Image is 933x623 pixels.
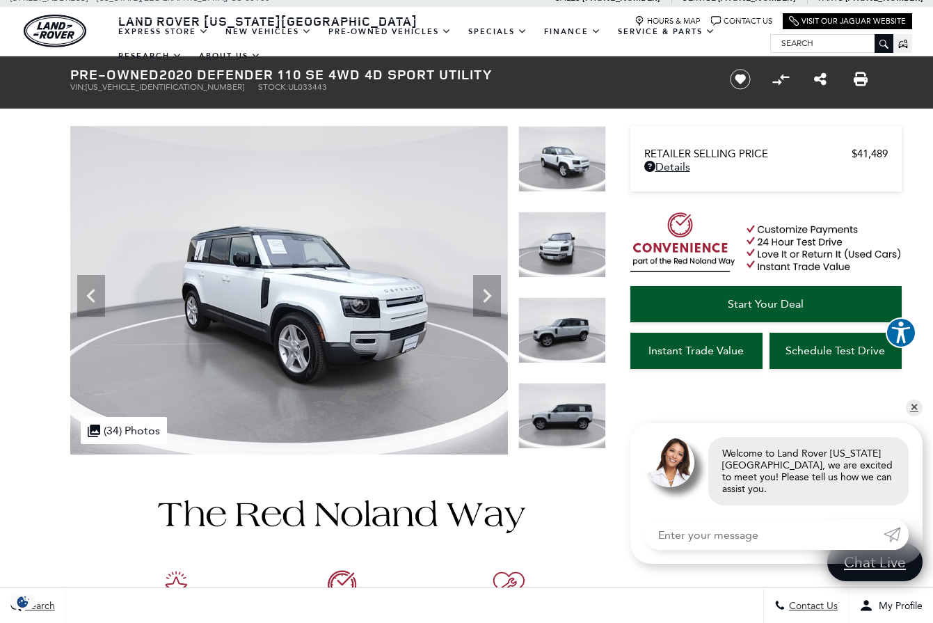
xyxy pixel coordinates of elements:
[770,69,791,90] button: Compare Vehicle
[786,600,838,612] span: Contact Us
[460,19,536,44] a: Specials
[518,297,606,363] img: Used 2020 Fuji White Land Rover SE image 4
[70,65,159,84] strong: Pre-Owned
[644,148,888,160] a: Retailer Selling Price $41,489
[518,212,606,278] img: Used 2020 Fuji White Land Rover SE image 3
[24,15,86,47] img: Land Rover
[518,383,606,449] img: Used 2020 Fuji White Land Rover SE image 5
[786,344,885,357] span: Schedule Test Drive
[86,82,244,92] span: [US_VEHICLE_IDENTIFICATION_NUMBER]
[771,35,893,52] input: Search
[24,15,86,47] a: land-rover
[191,44,269,68] a: About Us
[630,333,763,369] a: Instant Trade Value
[644,437,694,487] img: Agent profile photo
[711,16,772,26] a: Contact Us
[110,13,426,29] a: Land Rover [US_STATE][GEOGRAPHIC_DATA]
[886,317,916,348] button: Explore your accessibility options
[854,71,868,88] a: Print this Pre-Owned 2020 Defender 110 SE 4WD 4D Sport Utility
[217,19,320,44] a: New Vehicles
[609,19,724,44] a: Service & Parts
[728,297,804,310] span: Start Your Deal
[873,600,923,612] span: My Profile
[849,588,933,623] button: Open user profile menu
[110,19,217,44] a: EXPRESS STORE
[644,519,884,550] input: Enter your message
[630,286,902,322] a: Start Your Deal
[288,82,327,92] span: UL033443
[81,417,167,444] div: (34) Photos
[258,82,288,92] span: Stock:
[886,317,916,351] aside: Accessibility Help Desk
[77,275,105,317] div: Previous
[536,19,609,44] a: Finance
[708,437,909,505] div: Welcome to Land Rover [US_STATE][GEOGRAPHIC_DATA], we are excited to meet you! Please tell us how...
[789,16,906,26] a: Visit Our Jaguar Website
[648,344,744,357] span: Instant Trade Value
[118,13,417,29] span: Land Rover [US_STATE][GEOGRAPHIC_DATA]
[7,594,39,609] img: Opt-Out Icon
[110,44,191,68] a: Research
[320,19,460,44] a: Pre-Owned Vehicles
[644,160,888,173] a: Details
[70,126,508,455] img: Used 2020 Fuji White Land Rover SE image 2
[725,68,756,90] button: Save vehicle
[518,126,606,192] img: Used 2020 Fuji White Land Rover SE image 2
[473,275,501,317] div: Next
[110,19,770,68] nav: Main Navigation
[70,67,707,82] h1: 2020 Defender 110 SE 4WD 4D Sport Utility
[769,333,902,369] a: Schedule Test Drive
[814,71,827,88] a: Share this Pre-Owned 2020 Defender 110 SE 4WD 4D Sport Utility
[635,16,701,26] a: Hours & Map
[7,594,39,609] section: Click to Open Cookie Consent Modal
[644,148,852,160] span: Retailer Selling Price
[852,148,888,160] span: $41,489
[884,519,909,550] a: Submit
[70,82,86,92] span: VIN:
